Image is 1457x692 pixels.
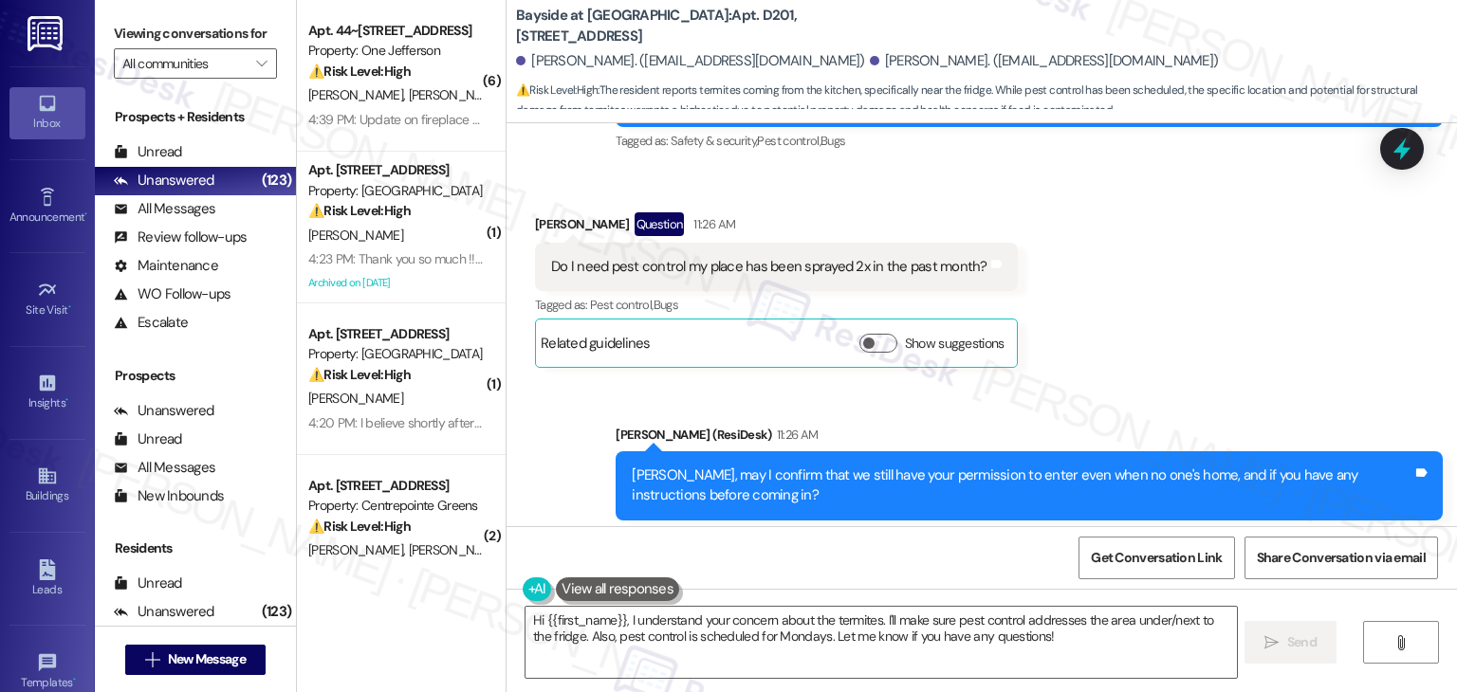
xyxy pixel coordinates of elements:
div: [PERSON_NAME]. ([EMAIL_ADDRESS][DOMAIN_NAME]) [516,51,865,71]
span: [PERSON_NAME] [308,390,403,407]
i:  [1264,635,1279,650]
span: [PERSON_NAME] [308,541,409,558]
div: (123) [257,166,296,195]
span: [PERSON_NAME] [308,86,409,103]
div: Prospects [95,366,296,386]
div: Apt. 44~[STREET_ADDRESS] [308,21,484,41]
button: New Message [125,645,266,675]
div: Unanswered [114,602,214,622]
a: Buildings [9,460,85,511]
div: 4:39 PM: Update on fireplace requested ASAP. [308,111,563,128]
span: • [68,300,71,314]
span: [PERSON_NAME] [308,227,403,244]
button: Send [1245,621,1337,664]
div: All Messages [114,458,215,478]
strong: ⚠️ Risk Level: High [308,518,411,535]
span: Get Conversation Link [1091,548,1222,568]
span: Bugs [821,133,845,149]
span: Pest control , [757,133,821,149]
div: Archived on [DATE] [306,271,486,295]
label: Show suggestions [905,334,1005,354]
span: Share Conversation via email [1257,548,1426,568]
label: Viewing conversations for [114,19,277,48]
span: • [84,208,87,221]
span: : The resident reports termites coming from the kitchen, specifically near the fridge. While pest... [516,81,1457,121]
div: Unread [114,429,182,449]
div: Property: One Jefferson [308,41,484,61]
div: Unread [114,574,182,593]
div: 4:23 PM: Thank you so much !!🙏 [308,250,490,267]
i:  [1393,635,1408,650]
span: [PERSON_NAME] [409,86,504,103]
span: Apartment entry [671,526,755,542]
strong: ⚠️ Risk Level: High [308,202,411,219]
div: Apt. [STREET_ADDRESS] [308,476,484,496]
div: Unanswered [114,171,214,191]
button: Get Conversation Link [1079,537,1234,579]
div: Property: Centrepointe Greens [308,496,484,516]
div: [PERSON_NAME] [535,212,1018,243]
div: Tagged as: [535,291,1018,319]
span: Safety & security , [671,133,757,149]
div: [PERSON_NAME]. ([EMAIL_ADDRESS][DOMAIN_NAME]) [870,51,1219,71]
b: Bayside at [GEOGRAPHIC_DATA]: Apt. D201, [STREET_ADDRESS] [516,6,895,46]
span: • [65,393,68,407]
textarea: Hi {{first_name}}, I understand your concern about the termites. I'll make sure pest control addr... [526,607,1236,678]
span: Send [1287,632,1317,652]
div: Apt. [STREET_ADDRESS] [308,324,484,344]
div: Residents [95,538,296,558]
a: Leads [9,554,85,605]
div: Property: [GEOGRAPHIC_DATA] [308,344,484,364]
i:  [256,56,267,71]
img: ResiDesk Logo [28,16,66,51]
span: Pest control , [590,297,654,313]
div: Do I need pest control my place has been sprayed 2x in the past month? [551,257,987,277]
div: All Messages [114,199,215,219]
div: [PERSON_NAME], may I confirm that we still have your permission to enter even when no one's home,... [632,465,1412,506]
strong: ⚠️ Risk Level: High [516,82,598,98]
div: WO Follow-ups [114,284,231,304]
div: 4:20 PM: I believe shortly after I texted you, the maintenance man came to replace the filters an... [308,414,1230,431]
input: All communities [122,48,247,79]
a: Insights • [9,367,85,418]
div: Apt. [STREET_ADDRESS] [308,160,484,180]
strong: ⚠️ Risk Level: High [308,366,411,383]
a: Inbox [9,87,85,138]
strong: ⚠️ Risk Level: High [308,63,411,80]
button: Share Conversation via email [1245,537,1438,579]
div: Prospects + Residents [95,107,296,127]
span: Bugs [654,297,678,313]
div: Tagged as: [616,520,1443,548]
div: Review follow-ups [114,228,247,247]
div: New Inbounds [114,486,224,506]
div: (123) [257,597,296,627]
div: Unanswered [114,401,214,421]
i:  [145,652,159,667]
div: Property: [GEOGRAPHIC_DATA] [308,181,484,201]
div: 11:26 AM [689,214,735,234]
a: Site Visit • [9,274,85,325]
div: Question [635,212,685,236]
span: [PERSON_NAME] [409,541,509,558]
div: Maintenance [114,256,218,276]
div: [PERSON_NAME] (ResiDesk) [616,425,1443,451]
span: • [73,673,76,686]
div: Escalate [114,313,188,333]
div: Related guidelines [541,334,651,361]
div: Tagged as: [616,127,1443,155]
span: New Message [168,649,246,669]
div: 11:26 AM [772,425,819,445]
div: Unread [114,142,182,162]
